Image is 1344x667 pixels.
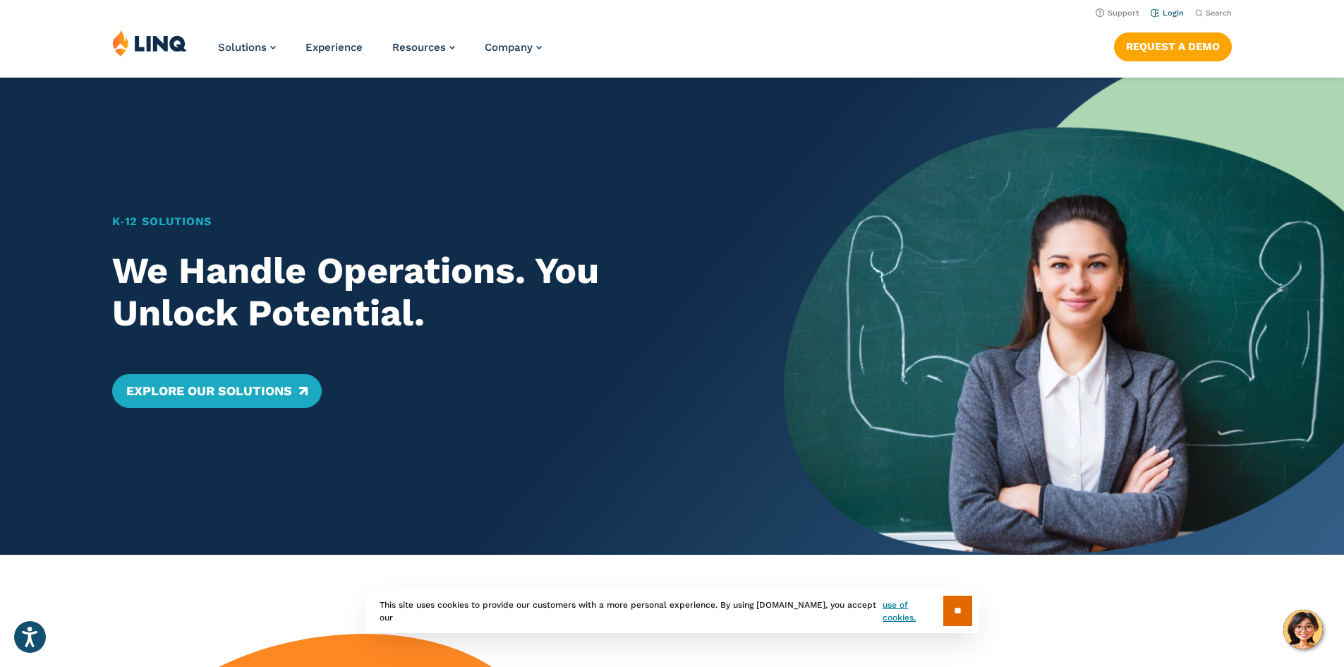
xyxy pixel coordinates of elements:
[485,41,533,54] span: Company
[112,213,729,230] h1: K‑12 Solutions
[1114,32,1232,61] a: Request a Demo
[218,41,276,54] a: Solutions
[485,41,542,54] a: Company
[392,41,446,54] span: Resources
[112,250,729,335] h2: We Handle Operations. You Unlock Potential.
[883,599,943,624] a: use of cookies.
[1114,30,1232,61] nav: Button Navigation
[218,30,542,76] nav: Primary Navigation
[112,30,187,56] img: LINQ | K‑12 Software
[1096,8,1139,18] a: Support
[365,589,979,633] div: This site uses cookies to provide our customers with a more personal experience. By using [DOMAIN...
[1206,8,1232,18] span: Search
[784,78,1344,555] img: Home Banner
[1195,8,1232,18] button: Open Search Bar
[218,41,267,54] span: Solutions
[1283,610,1323,649] button: Hello, have a question? Let’s chat.
[392,41,455,54] a: Resources
[305,41,363,54] a: Experience
[112,374,322,408] a: Explore Our Solutions
[1151,8,1184,18] a: Login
